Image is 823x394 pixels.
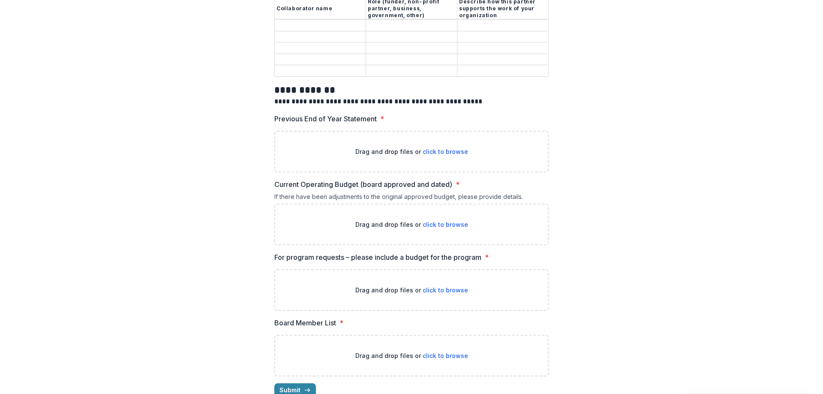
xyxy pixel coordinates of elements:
span: click to browse [423,352,468,359]
p: Drag and drop files or [355,147,468,156]
span: click to browse [423,286,468,294]
p: Board Member List [274,318,336,328]
span: click to browse [423,221,468,228]
div: If there have been adjustments to the original approved budget, please provide details. [274,193,549,204]
p: Previous End of Year Statement [274,114,377,124]
span: click to browse [423,148,468,155]
p: Current Operating Budget (board approved and dated) [274,179,452,189]
p: Drag and drop files or [355,220,468,229]
p: For program requests – please include a budget for the program [274,252,481,262]
p: Drag and drop files or [355,351,468,360]
p: Drag and drop files or [355,286,468,295]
